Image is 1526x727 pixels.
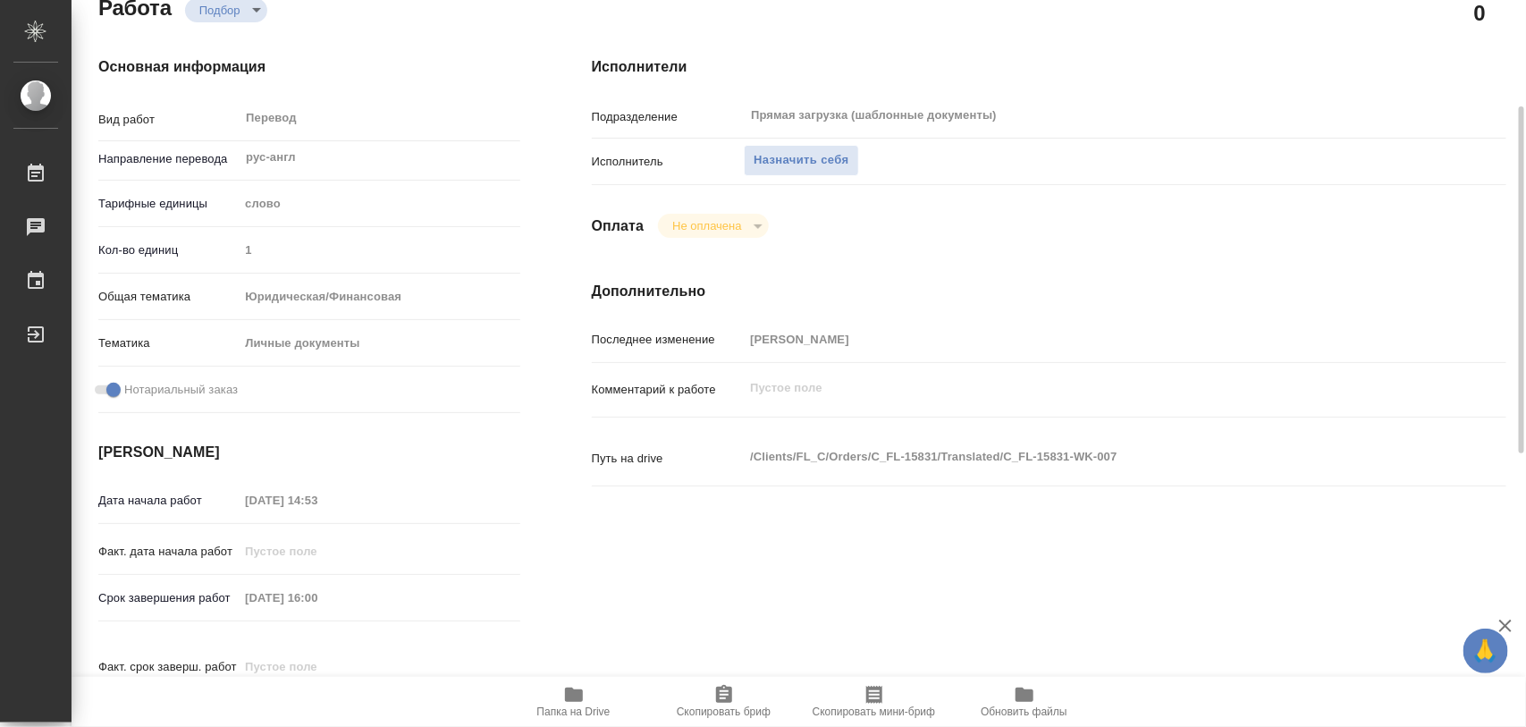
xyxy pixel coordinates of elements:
[592,281,1506,302] h4: Дополнительно
[124,381,238,399] span: Нотариальный заказ
[239,654,395,680] input: Пустое поле
[98,658,239,676] p: Факт. срок заверш. работ
[98,56,520,78] h4: Основная информация
[98,241,239,259] p: Кол-во единиц
[98,334,239,352] p: Тематика
[592,381,745,399] p: Комментарий к работе
[194,3,246,18] button: Подбор
[744,145,858,176] button: Назначить себя
[744,326,1429,352] input: Пустое поле
[649,677,799,727] button: Скопировать бриф
[667,218,746,233] button: Не оплачена
[98,442,520,463] h4: [PERSON_NAME]
[592,216,645,237] h4: Оплата
[592,331,745,349] p: Последнее изменение
[813,706,935,718] span: Скопировать мини-бриф
[658,214,768,238] div: Подбор
[98,589,239,607] p: Срок завершения работ
[592,56,1506,78] h4: Исполнители
[592,108,745,126] p: Подразделение
[1463,629,1508,673] button: 🙏
[239,538,395,564] input: Пустое поле
[677,706,771,718] span: Скопировать бриф
[537,706,611,718] span: Папка на Drive
[592,450,745,468] p: Путь на drive
[239,282,519,312] div: Юридическая/Финансовая
[744,442,1429,472] textarea: /Clients/FL_C/Orders/C_FL-15831/Translated/C_FL-15831-WK-007
[239,237,519,263] input: Пустое поле
[239,585,395,611] input: Пустое поле
[239,189,519,219] div: слово
[754,150,848,171] span: Назначить себя
[949,677,1100,727] button: Обновить файлы
[239,328,519,359] div: Личные документы
[98,150,239,168] p: Направление перевода
[98,111,239,129] p: Вид работ
[98,543,239,561] p: Факт. дата начала работ
[98,195,239,213] p: Тарифные единицы
[799,677,949,727] button: Скопировать мини-бриф
[1471,632,1501,670] span: 🙏
[98,492,239,510] p: Дата начала работ
[499,677,649,727] button: Папка на Drive
[981,706,1067,718] span: Обновить файлы
[592,153,745,171] p: Исполнитель
[239,487,395,513] input: Пустое поле
[98,288,239,306] p: Общая тематика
